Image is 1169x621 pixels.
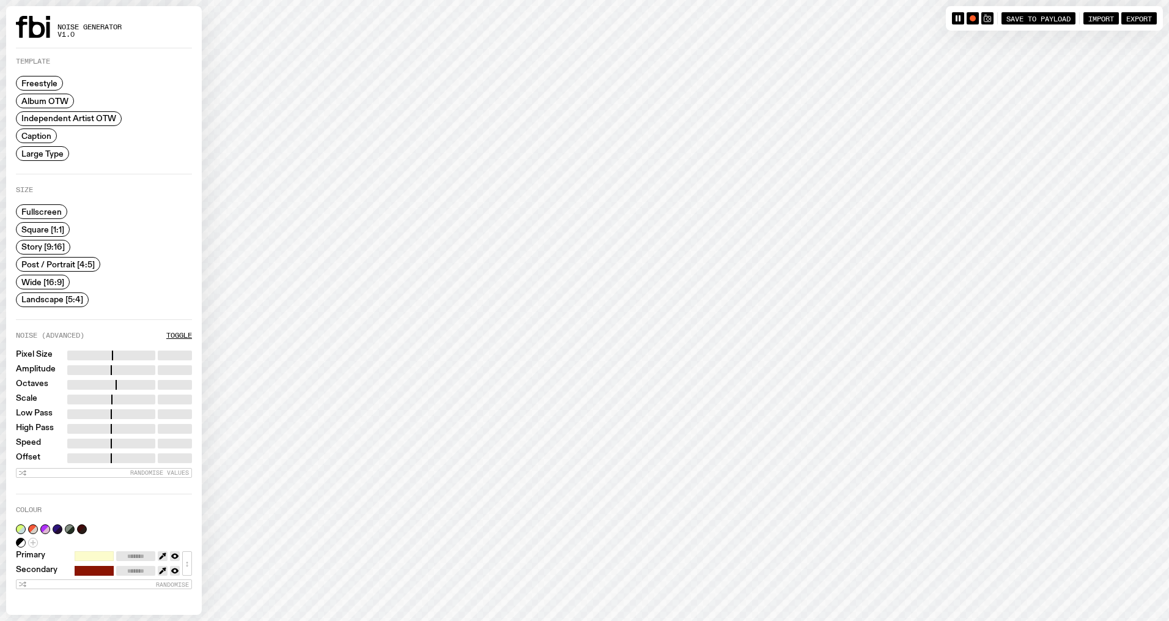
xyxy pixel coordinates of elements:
span: Caption [21,132,51,141]
button: Randomise Values [16,468,192,478]
span: Album OTW [21,96,68,105]
label: Speed [16,439,41,448]
span: Import [1088,14,1114,22]
label: Amplitude [16,365,56,375]
label: Secondary [16,566,57,576]
span: Post / Portrait [4:5] [21,260,95,269]
label: Template [16,58,50,65]
span: Fullscreen [21,207,62,217]
span: Export [1126,14,1152,22]
label: Primary [16,551,45,561]
button: Randomise [16,579,192,589]
button: ↕ [182,551,192,576]
button: Import [1083,12,1119,24]
span: Independent Artist OTW [21,114,116,123]
span: Square [1:1] [21,225,64,234]
label: Pixel Size [16,351,53,360]
span: Wide [16:9] [21,277,64,286]
label: Size [16,187,33,193]
button: Save to Payload [1001,12,1075,24]
span: Save to Payload [1006,14,1071,22]
label: Colour [16,507,42,513]
label: Noise (Advanced) [16,332,84,339]
label: Octaves [16,380,48,390]
label: Low Pass [16,409,53,419]
span: Story [9:16] [21,242,65,251]
span: Randomise Values [130,469,189,476]
label: High Pass [16,424,54,434]
button: Export [1121,12,1157,24]
span: Freestyle [21,79,57,88]
span: Noise Generator [57,24,122,31]
label: Offset [16,453,40,463]
span: Large Type [21,149,64,158]
span: Landscape [5:4] [21,295,83,304]
span: Randomise [156,581,189,588]
label: Scale [16,395,37,404]
span: v1.0 [57,31,122,38]
button: Toggle [166,332,192,339]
